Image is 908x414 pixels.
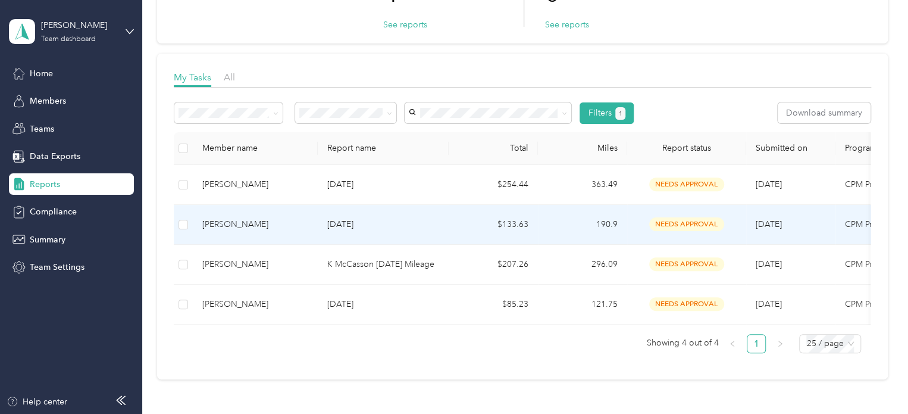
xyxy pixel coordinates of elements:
[383,18,427,31] button: See reports
[771,334,790,353] button: right
[449,165,538,205] td: $254.44
[327,218,439,231] p: [DATE]
[202,143,308,153] div: Member name
[756,179,782,189] span: [DATE]
[756,219,782,229] span: [DATE]
[538,165,627,205] td: 363.49
[538,205,627,245] td: 190.9
[723,334,742,353] button: left
[41,19,115,32] div: [PERSON_NAME]
[747,334,766,353] li: 1
[649,178,724,191] span: needs approval
[327,258,439,271] p: K McCasson [DATE] Mileage
[729,340,736,347] span: left
[841,347,908,414] iframe: Everlance-gr Chat Button Frame
[30,123,54,135] span: Teams
[202,218,308,231] div: [PERSON_NAME]
[756,299,782,309] span: [DATE]
[747,335,765,353] a: 1
[327,178,439,191] p: [DATE]
[771,334,790,353] li: Next Page
[30,95,66,107] span: Members
[806,335,854,353] span: 25 / page
[649,257,724,271] span: needs approval
[30,67,53,80] span: Home
[327,298,439,311] p: [DATE]
[649,297,724,311] span: needs approval
[580,102,634,124] button: Filters1
[30,150,80,163] span: Data Exports
[30,178,60,191] span: Reports
[174,71,211,83] span: My Tasks
[723,334,742,353] li: Previous Page
[799,334,861,353] div: Page Size
[449,205,538,245] td: $133.63
[547,143,618,153] div: Miles
[619,108,622,119] span: 1
[202,178,308,191] div: [PERSON_NAME]
[615,107,625,120] button: 1
[318,132,449,165] th: Report name
[224,71,235,83] span: All
[777,340,784,347] span: right
[538,285,627,325] td: 121.75
[202,258,308,271] div: [PERSON_NAME]
[746,132,835,165] th: Submitted on
[30,234,65,246] span: Summary
[449,245,538,285] td: $207.26
[449,285,538,325] td: $85.23
[202,298,308,311] div: [PERSON_NAME]
[193,132,318,165] th: Member name
[458,143,528,153] div: Total
[538,245,627,285] td: 296.09
[30,261,84,273] span: Team Settings
[649,217,724,231] span: needs approval
[637,143,737,153] span: Report status
[646,334,718,352] span: Showing 4 out of 4
[545,18,589,31] button: See reports
[7,396,67,408] button: Help center
[30,206,77,218] span: Compliance
[756,259,782,269] span: [DATE]
[778,102,871,123] button: Download summary
[41,36,96,43] div: Team dashboard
